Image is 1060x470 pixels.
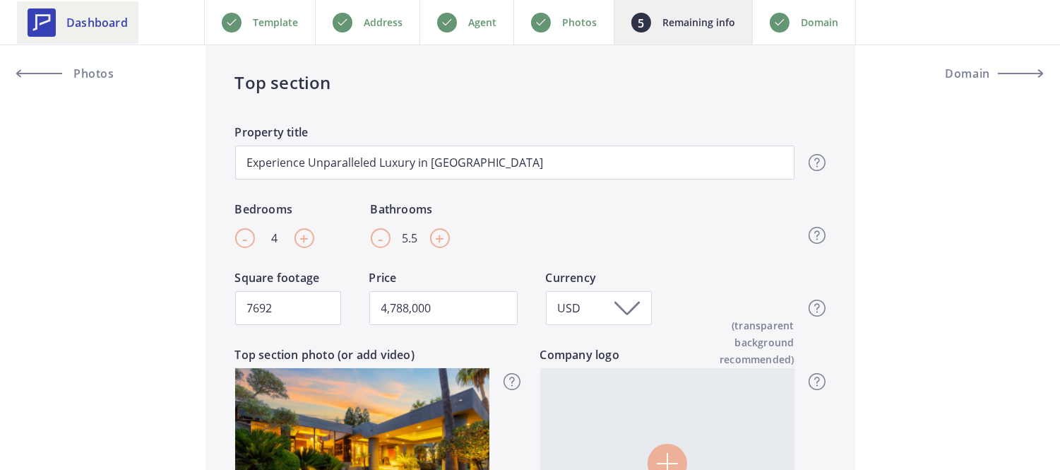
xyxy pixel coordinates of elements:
p: Domain [801,14,838,31]
label: Bedrooms [235,201,314,223]
p: Remaining info [662,14,735,31]
img: question [809,227,826,244]
span: + [435,228,444,249]
span: - [242,228,247,249]
input: 1,600,000 [369,291,518,325]
img: question [809,154,826,171]
label: Top section photo (or add video) [235,346,489,368]
p: Template [253,14,298,31]
span: (transparent background recommended) [672,317,794,368]
label: Bathrooms [371,201,450,223]
label: Square footage [235,269,341,291]
p: Agent [468,14,496,31]
span: Dashboard [66,14,128,31]
button: Domain [916,57,1043,90]
input: A location unlike any other [235,146,794,180]
a: Dashboard [17,1,138,44]
label: Company logo [540,346,794,368]
img: question [809,300,826,317]
input: 4,600 [235,291,341,325]
iframe: Drift Widget Chat Controller [989,399,1043,453]
span: Domain [945,68,990,79]
span: Photos [70,68,114,79]
img: question [504,373,520,390]
img: question [809,373,826,390]
label: Currency [546,269,652,291]
p: Address [364,14,403,31]
label: Property title [235,124,794,146]
span: USD [558,300,585,316]
p: Photos [562,14,597,31]
h4: Top section [235,70,826,95]
span: - [378,228,383,249]
span: + [299,228,309,249]
a: Photos [17,57,144,90]
label: Price [369,269,518,291]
